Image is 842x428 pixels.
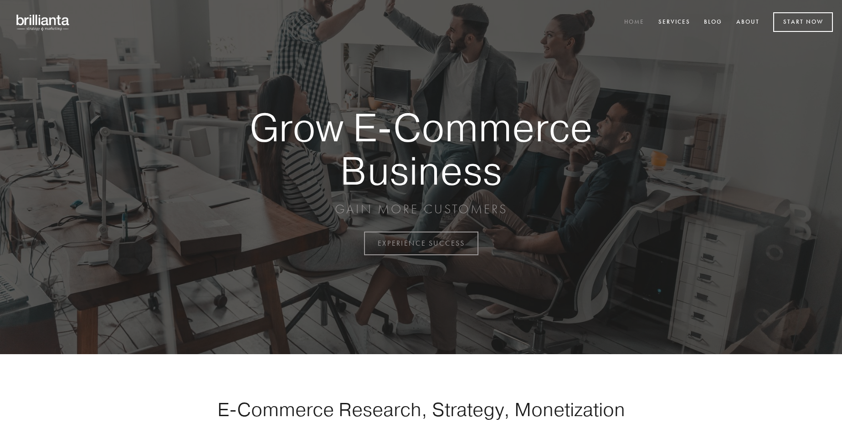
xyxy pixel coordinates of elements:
a: Home [618,15,650,30]
a: Services [652,15,696,30]
a: Start Now [773,12,833,32]
strong: Grow E-Commerce Business [218,106,624,192]
a: EXPERIENCE SUCCESS [364,232,478,255]
a: About [730,15,765,30]
img: brillianta - research, strategy, marketing [9,9,77,36]
h1: E-Commerce Research, Strategy, Monetization [189,398,653,421]
p: GAIN MORE CUSTOMERS [218,201,624,217]
a: Blog [698,15,728,30]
